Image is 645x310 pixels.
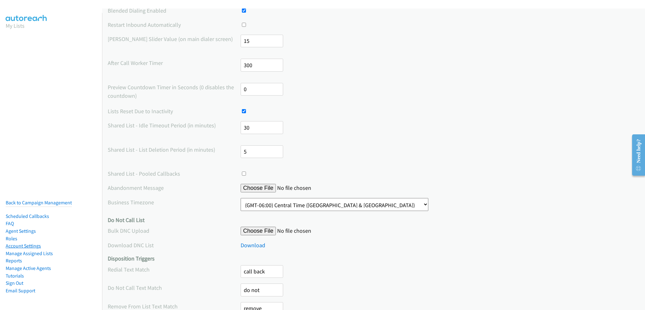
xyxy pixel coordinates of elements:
label: Shared List - Idle Timeout Period (in minutes) [108,121,241,130]
label: After Call Worker Timer [108,59,241,67]
label: Bulk DNC Upload [108,226,241,235]
label: Blended Dialing Enabled [108,6,241,15]
label: Restart Inbound Automatically [108,20,241,29]
a: Reports [6,258,22,264]
h4: Disposition Triggers [108,255,639,262]
h4: Do Not Call List [108,217,639,224]
div: Disposition text to match to add to your dnc list [108,284,639,302]
label: Shared List - Pooled Callbacks [108,169,241,178]
a: My Lists [6,22,25,29]
a: Back to Campaign Management [6,200,72,206]
a: Account Settings [6,243,41,249]
iframe: Resource Center [627,130,645,180]
label: [PERSON_NAME] Slider Value (on main dialer screen) [108,35,241,43]
a: Email Support [6,288,35,294]
label: Lists Reset Due to Inactivity [108,107,241,115]
label: Shared List - List Deletion Period (in minutes) [108,145,241,154]
a: FAQ [6,220,14,226]
a: Manage Active Agents [6,265,51,271]
a: Sign Out [6,280,23,286]
a: Agent Settings [6,228,36,234]
label: Do Not Call Text Match [108,284,241,292]
a: Roles [6,236,17,242]
label: Preview Countdown Timer in Seconds (0 disables the countdown) [108,83,241,100]
a: Manage Assigned Lists [6,250,53,256]
a: Tutorials [6,273,24,279]
label: Business Timezone [108,198,241,207]
label: Download DNC List [108,241,241,249]
label: Redial Text Match [108,265,241,274]
a: Download [241,242,265,249]
a: Scheduled Callbacks [6,213,49,219]
label: Abandonment Message [108,184,241,192]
